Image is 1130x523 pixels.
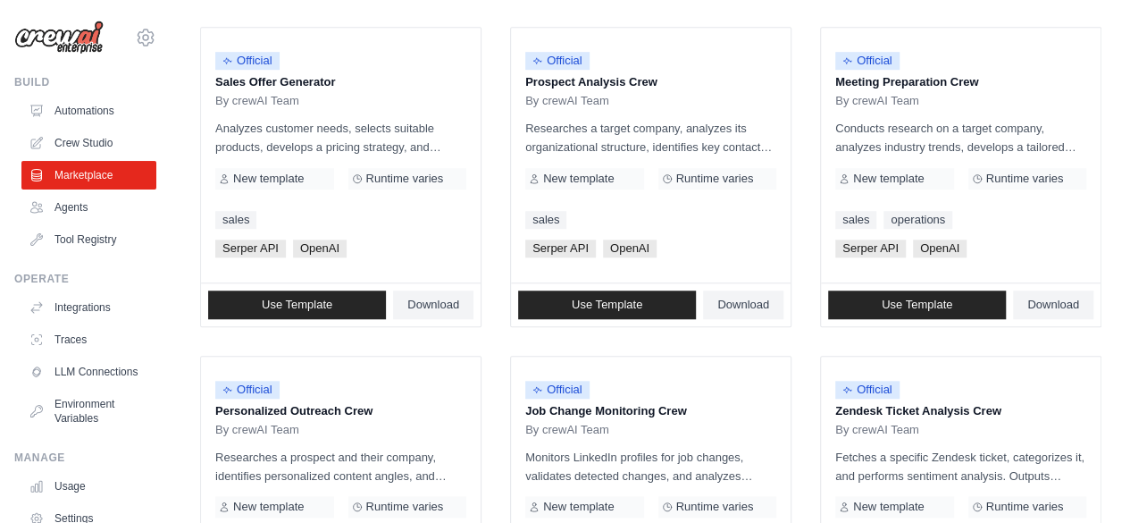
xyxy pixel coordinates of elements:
span: Official [835,52,900,70]
a: Environment Variables [21,390,156,433]
span: Runtime varies [676,500,754,514]
p: Researches a target company, analyzes its organizational structure, identifies key contacts, and ... [525,119,776,156]
a: Tool Registry [21,225,156,254]
span: Download [717,298,769,312]
span: Use Template [572,298,642,312]
span: New template [543,172,614,186]
a: Automations [21,97,156,125]
p: Monitors LinkedIn profiles for job changes, validates detected changes, and analyzes opportunitie... [525,448,776,485]
span: Official [835,381,900,399]
p: Sales Offer Generator [215,73,466,91]
span: By crewAI Team [215,423,299,437]
span: New template [233,500,304,514]
span: By crewAI Team [835,94,919,108]
span: Runtime varies [676,172,754,186]
span: Official [525,381,590,399]
span: By crewAI Team [525,423,609,437]
span: Download [1027,298,1079,312]
a: Agents [21,193,156,222]
img: Logo [14,21,104,55]
div: Build [14,75,156,89]
a: Usage [21,472,156,501]
a: sales [835,211,876,229]
span: By crewAI Team [215,94,299,108]
span: Serper API [215,240,286,257]
span: OpenAI [293,240,347,257]
a: Traces [21,325,156,354]
p: Conducts research on a target company, analyzes industry trends, develops a tailored sales strate... [835,119,1086,156]
a: Use Template [518,291,696,319]
span: Use Template [262,298,332,312]
p: Prospect Analysis Crew [525,73,776,91]
span: By crewAI Team [525,94,609,108]
p: Personalized Outreach Crew [215,402,466,420]
a: sales [525,211,566,229]
span: New template [543,500,614,514]
span: Official [215,52,280,70]
span: Serper API [835,240,906,257]
span: Official [525,52,590,70]
p: Zendesk Ticket Analysis Crew [835,402,1086,420]
a: Crew Studio [21,129,156,157]
span: Official [215,381,280,399]
span: OpenAI [603,240,657,257]
a: Download [1013,291,1093,319]
p: Fetches a specific Zendesk ticket, categorizes it, and performs sentiment analysis. Outputs inclu... [835,448,1086,485]
span: New template [853,500,924,514]
p: Meeting Preparation Crew [835,73,1086,91]
a: Download [393,291,473,319]
a: Download [703,291,783,319]
a: sales [215,211,256,229]
span: OpenAI [913,240,967,257]
div: Operate [14,272,156,286]
a: Use Template [208,291,386,319]
a: operations [883,211,952,229]
p: Analyzes customer needs, selects suitable products, develops a pricing strategy, and creates a co... [215,119,466,156]
a: Marketplace [21,161,156,190]
span: Use Template [882,298,952,312]
span: Serper API [525,240,596,257]
span: Download [407,298,459,312]
a: Use Template [828,291,1006,319]
span: New template [233,172,304,186]
p: Job Change Monitoring Crew [525,402,776,420]
span: Runtime varies [366,172,444,186]
div: Manage [14,451,156,465]
span: By crewAI Team [835,423,919,437]
span: Runtime varies [986,172,1064,186]
p: Researches a prospect and their company, identifies personalized content angles, and crafts a tai... [215,448,466,485]
a: Integrations [21,293,156,322]
a: LLM Connections [21,358,156,386]
span: Runtime varies [986,500,1064,514]
span: Runtime varies [366,500,444,514]
span: New template [853,172,924,186]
